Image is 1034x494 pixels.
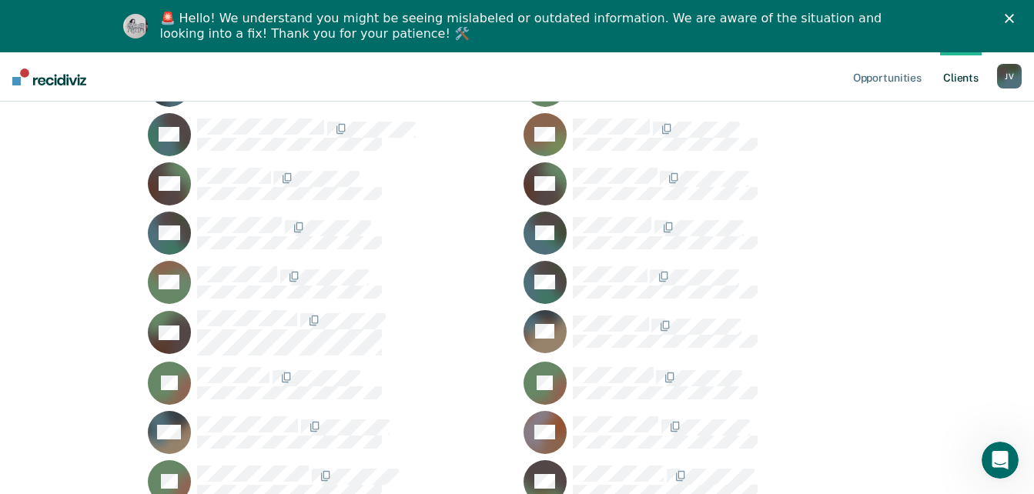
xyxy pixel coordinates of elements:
a: Opportunities [850,52,925,102]
div: Close [1005,14,1020,23]
button: JV [997,64,1022,88]
div: J V [997,64,1022,88]
img: Profile image for Kim [123,14,148,38]
img: Recidiviz [12,68,86,85]
div: 🚨 Hello! We understand you might be seeing mislabeled or outdated information. We are aware of th... [160,11,887,42]
a: Clients [940,52,982,102]
iframe: Intercom live chat [982,442,1019,479]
